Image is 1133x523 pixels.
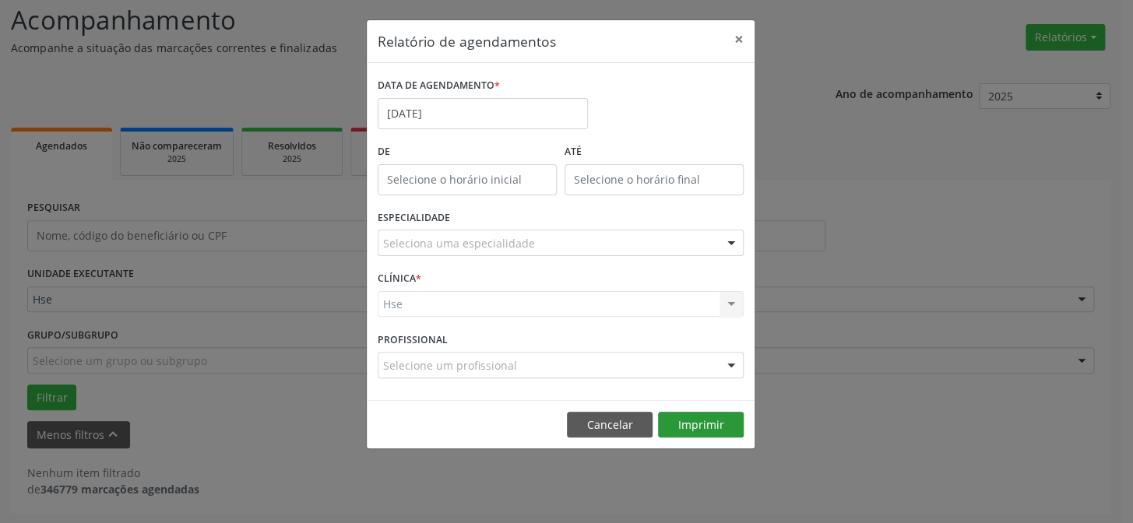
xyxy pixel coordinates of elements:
[565,140,744,164] label: ATÉ
[565,164,744,195] input: Selecione o horário final
[383,357,517,374] span: Selecione um profissional
[378,328,448,352] label: PROFISSIONAL
[378,164,557,195] input: Selecione o horário inicial
[378,206,450,230] label: ESPECIALIDADE
[378,267,421,291] label: CLÍNICA
[378,31,556,51] h5: Relatório de agendamentos
[383,235,535,251] span: Seleciona uma especialidade
[723,20,755,58] button: Close
[378,140,557,164] label: De
[378,98,588,129] input: Selecione uma data ou intervalo
[378,74,500,98] label: DATA DE AGENDAMENTO
[658,412,744,438] button: Imprimir
[567,412,653,438] button: Cancelar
